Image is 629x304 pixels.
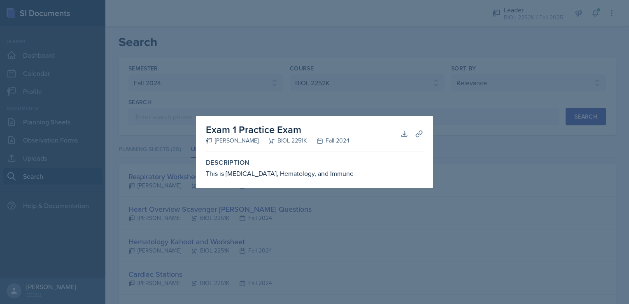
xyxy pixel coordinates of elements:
[206,159,423,167] label: Description
[259,136,307,145] div: BIOL 2251K
[307,136,349,145] div: Fall 2024
[206,136,259,145] div: [PERSON_NAME]
[206,122,349,137] h2: Exam 1 Practice Exam
[206,168,423,178] div: This is [MEDICAL_DATA], Hematology, and Immune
